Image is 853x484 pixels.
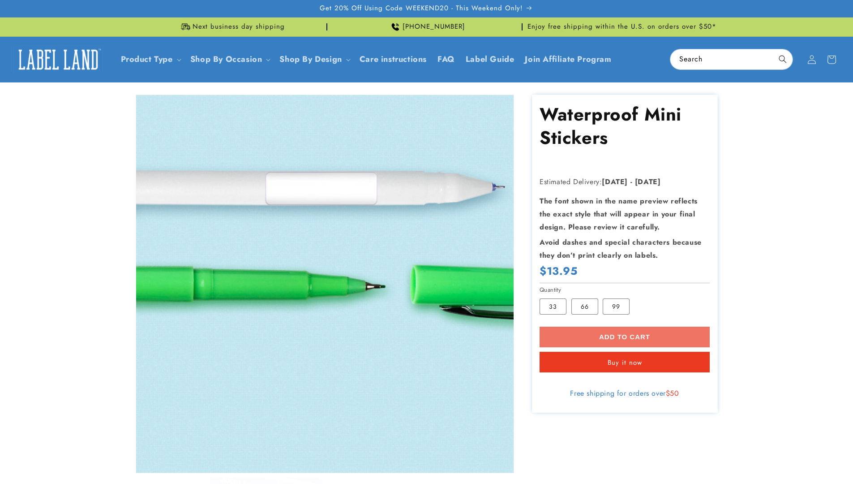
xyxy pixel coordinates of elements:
[540,237,702,260] strong: Avoid dashes and special characters because they don’t print clearly on labels.
[525,54,611,65] span: Join Affiliate Program
[603,298,630,315] label: 99
[136,17,327,36] div: Announcement
[466,54,514,65] span: Label Guide
[540,196,698,232] strong: The font shown in the name preview reflects the exact style that will appear in your final design...
[360,54,427,65] span: Care instructions
[666,388,670,398] span: $
[10,42,107,77] a: Label Land
[437,54,455,65] span: FAQ
[635,177,661,187] strong: [DATE]
[571,298,598,315] label: 66
[403,22,465,31] span: [PHONE_NUMBER]
[670,388,679,398] span: 50
[460,49,520,70] a: Label Guide
[602,177,628,187] strong: [DATE]
[432,49,460,70] a: FAQ
[540,103,710,149] h1: Waterproof Mini Stickers
[320,4,523,13] span: Get 20% Off Using Code WEEKEND20 - This Weekend Only!
[630,177,633,187] strong: -
[185,49,274,70] summary: Shop By Occasion
[540,264,578,278] span: $13.95
[519,49,617,70] a: Join Affiliate Program
[190,54,262,65] span: Shop By Occasion
[526,17,718,36] div: Announcement
[354,49,432,70] a: Care instructions
[540,176,710,189] p: Estimated Delivery:
[527,22,716,31] span: Enjoy free shipping within the U.S. on orders over $50*
[540,352,710,372] button: Buy it now
[331,17,523,36] div: Announcement
[274,49,354,70] summary: Shop By Design
[540,298,566,315] label: 33
[773,49,793,69] button: Search
[540,389,710,398] div: Free shipping for orders over
[193,22,285,31] span: Next business day shipping
[13,46,103,73] img: Label Land
[116,49,185,70] summary: Product Type
[279,53,342,65] a: Shop By Design
[540,285,562,294] legend: Quantity
[121,53,173,65] a: Product Type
